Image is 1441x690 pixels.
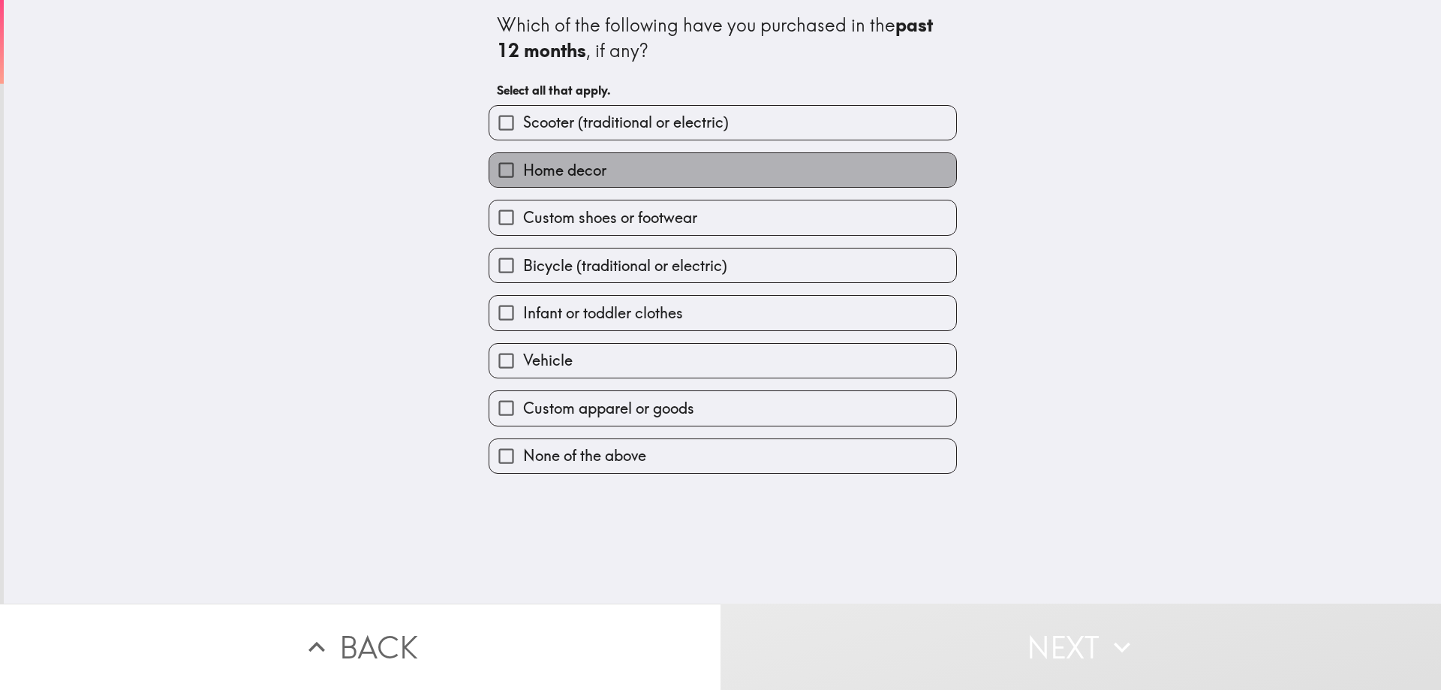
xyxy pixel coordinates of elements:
[489,200,956,234] button: Custom shoes or footwear
[523,112,729,133] span: Scooter (traditional or electric)
[489,344,956,378] button: Vehicle
[489,249,956,282] button: Bicycle (traditional or electric)
[497,14,937,62] b: past 12 months
[523,160,606,181] span: Home decor
[523,207,697,228] span: Custom shoes or footwear
[489,296,956,330] button: Infant or toddler clothes
[489,106,956,140] button: Scooter (traditional or electric)
[523,350,573,371] span: Vehicle
[523,398,694,419] span: Custom apparel or goods
[497,82,949,98] h6: Select all that apply.
[523,303,683,324] span: Infant or toddler clothes
[489,439,956,473] button: None of the above
[720,604,1441,690] button: Next
[497,13,949,63] div: Which of the following have you purchased in the , if any?
[523,255,727,276] span: Bicycle (traditional or electric)
[523,445,646,466] span: None of the above
[489,153,956,187] button: Home decor
[489,391,956,425] button: Custom apparel or goods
